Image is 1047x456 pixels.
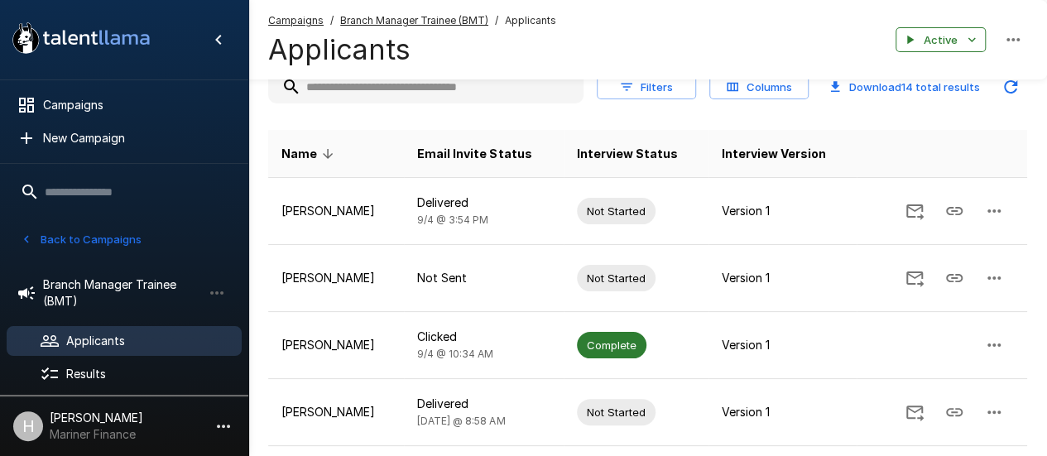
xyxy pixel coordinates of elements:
[722,144,826,164] span: Interview Version
[722,203,843,219] p: Version 1
[895,404,934,418] span: Send Invitation
[505,12,556,29] span: Applicants
[417,144,531,164] span: Email Invite Status
[495,12,498,29] span: /
[417,396,550,412] p: Delivered
[896,27,986,53] button: Active
[417,270,550,286] p: Not Sent
[281,337,391,353] p: [PERSON_NAME]
[417,348,493,360] span: 9/4 @ 10:34 AM
[417,415,505,427] span: [DATE] @ 8:58 AM
[597,74,696,100] button: Filters
[934,270,974,284] span: Copy Interview Link
[417,329,550,345] p: Clicked
[822,74,987,100] button: Download14 total results
[268,32,556,67] h4: Applicants
[709,74,809,100] button: Columns
[722,270,843,286] p: Version 1
[577,271,656,286] span: Not Started
[281,203,391,219] p: [PERSON_NAME]
[577,144,678,164] span: Interview Status
[934,203,974,217] span: Copy Interview Link
[895,270,934,284] span: Send Invitation
[722,337,843,353] p: Version 1
[934,404,974,418] span: Copy Interview Link
[268,14,324,26] u: Campaigns
[895,203,934,217] span: Send Invitation
[330,12,334,29] span: /
[577,338,646,353] span: Complete
[722,404,843,420] p: Version 1
[417,194,550,211] p: Delivered
[417,214,488,226] span: 9/4 @ 3:54 PM
[994,70,1027,103] button: Updated Today - 10:15 AM
[577,204,656,219] span: Not Started
[577,405,656,420] span: Not Started
[281,404,391,420] p: [PERSON_NAME]
[281,144,339,164] span: Name
[281,270,391,286] p: [PERSON_NAME]
[340,14,488,26] u: Branch Manager Trainee (BMT)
